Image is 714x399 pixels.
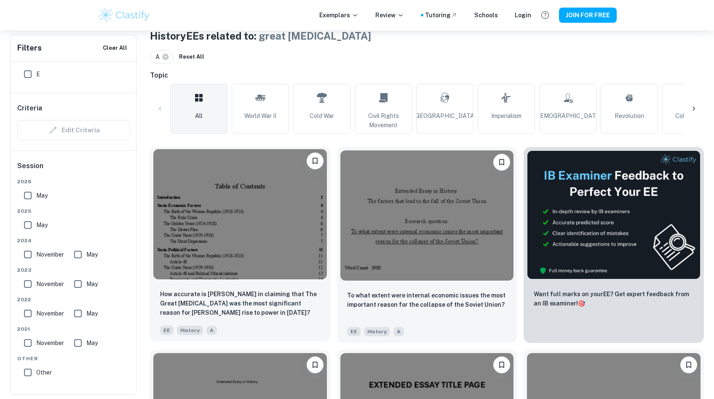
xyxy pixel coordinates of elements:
[17,161,130,178] h6: Session
[493,154,510,171] button: Please log in to bookmark exemplars
[527,150,701,279] img: Thumbnail
[150,147,330,343] a: Please log in to bookmark exemplarsHow accurate is Erich Eyck in claiming that The Great Depressi...
[160,326,174,335] span: EE
[414,111,476,121] span: [GEOGRAPHIC_DATA]
[17,266,130,274] span: 2023
[150,50,174,64] div: A
[393,327,404,336] span: A
[307,153,324,169] button: Please log in to bookmark exemplars
[177,326,203,335] span: History
[36,309,64,318] span: November
[206,326,217,335] span: A
[160,289,320,317] p: How accurate is Erich Eyck in claiming that The Great Depression was the most significant reason ...
[319,11,358,20] p: Exemplars
[150,70,704,80] h6: Topic
[17,42,42,54] h6: Filters
[86,250,98,259] span: May
[17,296,130,303] span: 2022
[86,338,98,348] span: May
[86,279,98,289] span: May
[244,111,276,121] span: World War II
[36,250,64,259] span: November
[524,147,704,343] a: ThumbnailWant full marks on yourEE? Get expert feedback from an IB examiner!
[98,7,151,24] img: Clastify logo
[36,191,48,200] span: May
[101,42,129,54] button: Clear All
[347,327,361,336] span: EE
[493,356,510,373] button: Please log in to bookmark exemplars
[534,111,602,121] span: [DEMOGRAPHIC_DATA]
[474,11,498,20] a: Schools
[17,325,130,333] span: 2021
[259,30,371,42] span: great [MEDICAL_DATA]
[177,51,206,63] button: Reset All
[425,11,457,20] a: Tutoring
[675,111,706,121] span: Colonialism
[17,355,130,362] span: Other
[17,207,130,215] span: 2025
[559,8,617,23] button: JOIN FOR FREE
[515,11,531,20] a: Login
[153,149,327,279] img: History EE example thumbnail: How accurate is Erich Eyck in claiming t
[195,111,203,121] span: All
[364,327,390,336] span: History
[17,103,42,113] h6: Criteria
[17,237,130,244] span: 2024
[17,120,130,140] div: Criteria filters are unavailable when searching by topic
[36,70,40,79] span: E
[340,150,514,281] img: History EE example thumbnail: To what extent were internal economic is
[150,28,704,43] h1: History EEs related to:
[310,111,334,121] span: Cold War
[680,356,697,373] button: Please log in to bookmark exemplars
[36,279,64,289] span: November
[307,356,324,373] button: Please log in to bookmark exemplars
[36,338,64,348] span: November
[578,300,585,307] span: 🎯
[534,289,694,308] p: Want full marks on your EE ? Get expert feedback from an IB examiner!
[615,111,644,121] span: Revolution
[375,11,404,20] p: Review
[337,147,517,343] a: Please log in to bookmark exemplarsTo what extent were internal economic issues the most importan...
[36,368,52,377] span: Other
[86,309,98,318] span: May
[17,178,130,185] span: 2026
[347,291,507,309] p: To what extent were internal economic issues the most important reason for the collapse of the So...
[36,220,48,230] span: May
[491,111,521,121] span: Imperialism
[358,111,408,130] span: Civil Rights Movement
[155,52,163,62] span: A
[538,8,552,22] button: Help and Feedback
